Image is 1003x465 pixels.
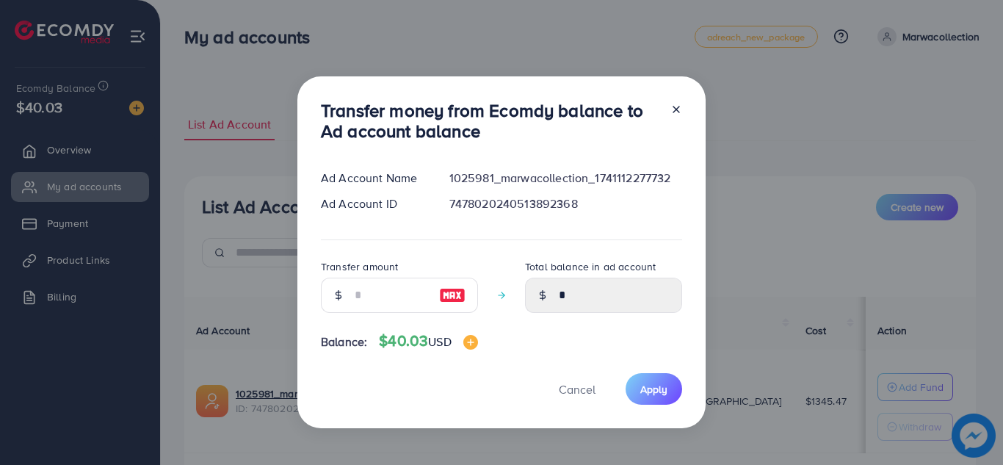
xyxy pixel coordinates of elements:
span: Balance: [321,334,367,350]
label: Total balance in ad account [525,259,656,274]
h3: Transfer money from Ecomdy balance to Ad account balance [321,100,659,143]
h4: $40.03 [379,332,477,350]
div: 1025981_marwacollection_1741112277732 [438,170,694,187]
span: USD [428,334,451,350]
span: Cancel [559,381,595,397]
img: image [439,286,466,304]
span: Apply [640,382,667,397]
button: Cancel [540,373,614,405]
div: 7478020240513892368 [438,195,694,212]
div: Ad Account Name [309,170,438,187]
div: Ad Account ID [309,195,438,212]
label: Transfer amount [321,259,398,274]
button: Apply [626,373,682,405]
img: image [463,335,478,350]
